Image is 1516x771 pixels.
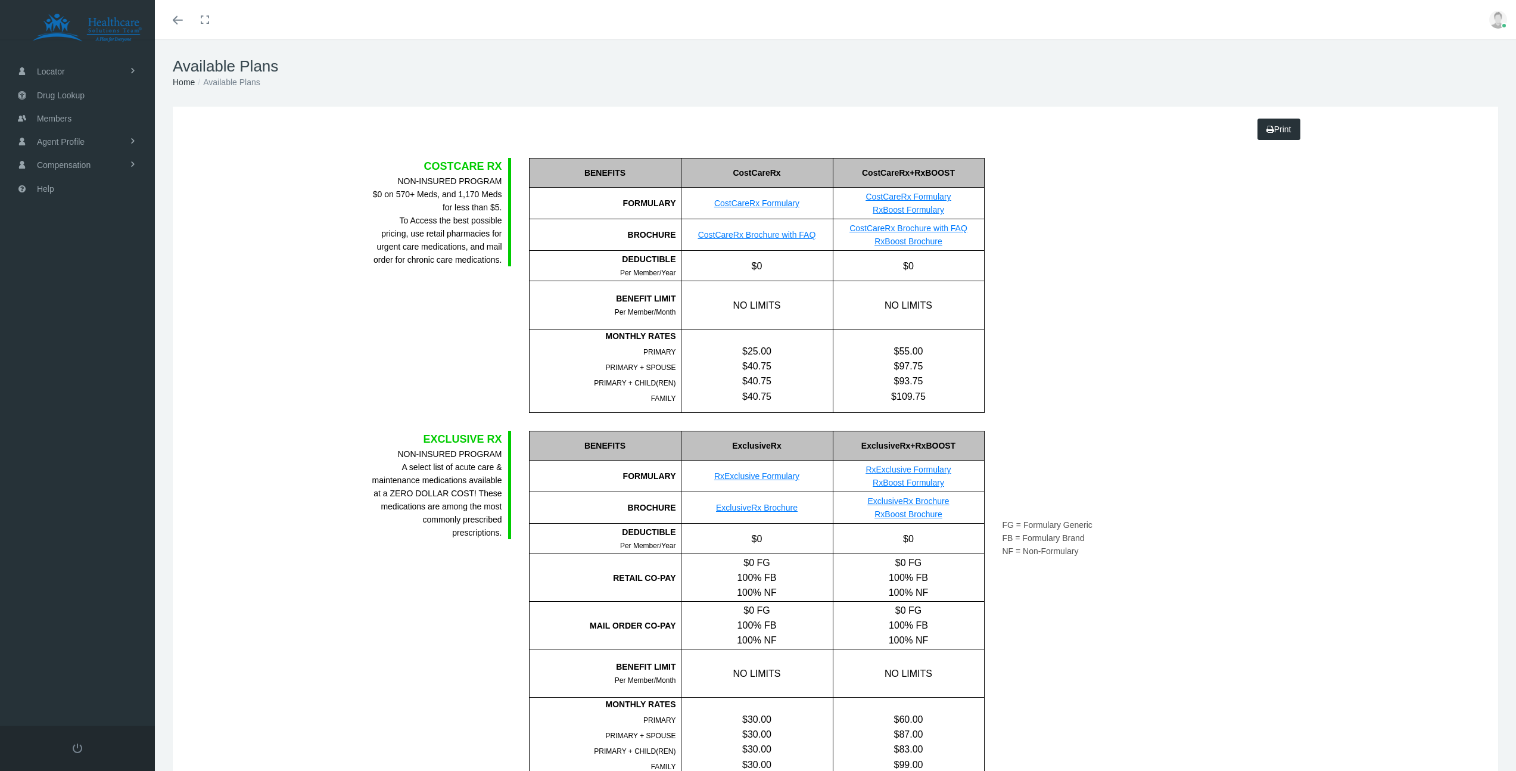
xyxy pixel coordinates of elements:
[615,308,676,316] span: Per Member/Month
[173,77,195,87] a: Home
[866,192,951,201] a: CostCareRx Formulary
[833,431,984,461] div: ExclusiveRx+RxBOOST
[371,175,502,266] div: $0 on 570+ Meds, and 1,170 Meds for less than $5. To Access the best possible pricing, use retail...
[397,449,502,459] b: NON-INSURED PROGRAM
[833,649,984,697] div: NO LIMITS
[833,281,984,329] div: NO LIMITS
[606,363,676,372] span: PRIMARY + SPOUSE
[397,176,502,186] b: NON-INSURED PROGRAM
[833,712,984,727] div: $60.00
[874,509,942,519] a: RxBoost Brochure
[681,570,833,585] div: 100% FB
[594,747,675,756] span: PRIMARY + CHILD(REN)
[530,526,676,539] div: DEDUCTIBLE
[833,158,984,188] div: CostCareRx+RxBOOST
[529,188,681,219] div: FORMULARY
[37,84,85,107] span: Drug Lookup
[833,633,984,648] div: 100% NF
[37,60,65,83] span: Locator
[615,676,676,685] span: Per Member/Month
[530,571,676,585] div: RETAIL CO-PAY
[530,292,676,305] div: BENEFIT LIMIT
[866,465,951,474] a: RxExclusive Formulary
[874,237,942,246] a: RxBoost Brochure
[606,732,676,740] span: PRIMARY + SPOUSE
[529,461,681,492] div: FORMULARY
[37,107,71,130] span: Members
[620,269,676,277] span: Per Member/Year
[681,742,833,757] div: $30.00
[529,158,681,188] div: BENEFITS
[714,198,799,208] a: CostCareRx Formulary
[833,359,984,374] div: $97.75
[651,763,676,771] span: FAMILY
[371,447,502,539] div: A select list of acute care & maintenance medications available at a ZERO DOLLAR COST! These medi...
[195,76,260,89] li: Available Plans
[833,742,984,757] div: $83.00
[833,374,984,388] div: $93.75
[681,555,833,570] div: $0 FG
[681,431,833,461] div: ExclusiveRx
[714,471,799,481] a: RxExclusive Formulary
[833,389,984,404] div: $109.75
[173,57,1498,76] h1: Available Plans
[681,712,833,727] div: $30.00
[37,154,91,176] span: Compensation
[716,503,798,512] a: ExclusiveRx Brochure
[1003,533,1085,543] span: FB = Formulary Brand
[833,727,984,742] div: $87.00
[529,492,681,524] div: BROCHURE
[620,542,676,550] span: Per Member/Year
[681,524,833,554] div: $0
[371,431,502,447] div: EXCLUSIVE RX
[681,389,833,404] div: $40.75
[651,394,676,403] span: FAMILY
[371,158,502,175] div: COSTCARE RX
[681,158,833,188] div: CostCareRx
[681,649,833,697] div: NO LIMITS
[833,618,984,633] div: 100% FB
[530,660,676,673] div: BENEFIT LIMIT
[681,344,833,359] div: $25.00
[1489,11,1507,29] img: user-placeholder.jpg
[643,348,675,356] span: PRIMARY
[681,603,833,618] div: $0 FG
[681,633,833,648] div: 100% NF
[37,178,54,200] span: Help
[530,619,676,632] div: MAIL ORDER CO-PAY
[833,585,984,600] div: 100% NF
[15,13,158,43] img: HEALTHCARE SOLUTIONS TEAM, LLC
[833,524,984,554] div: $0
[681,618,833,633] div: 100% FB
[681,727,833,742] div: $30.00
[833,570,984,585] div: 100% FB
[1003,520,1092,530] span: FG = Formulary Generic
[681,251,833,281] div: $0
[681,585,833,600] div: 100% NF
[529,219,681,251] div: BROCHURE
[868,496,950,506] a: ExclusiveRx Brochure
[681,374,833,388] div: $40.75
[530,253,676,266] div: DEDUCTIBLE
[529,431,681,461] div: BENEFITS
[833,603,984,618] div: $0 FG
[643,716,675,725] span: PRIMARY
[833,251,984,281] div: $0
[873,478,944,487] a: RxBoost Formulary
[681,359,833,374] div: $40.75
[681,281,833,329] div: NO LIMITS
[833,344,984,359] div: $55.00
[698,230,816,240] a: CostCareRx Brochure with FAQ
[873,205,944,214] a: RxBoost Formulary
[530,698,676,711] div: MONTHLY RATES
[594,379,675,387] span: PRIMARY + CHILD(REN)
[1003,546,1079,556] span: NF = Non-Formulary
[530,329,676,343] div: MONTHLY RATES
[849,223,967,233] a: CostCareRx Brochure with FAQ
[37,130,85,153] span: Agent Profile
[1257,119,1300,140] a: Print
[833,555,984,570] div: $0 FG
